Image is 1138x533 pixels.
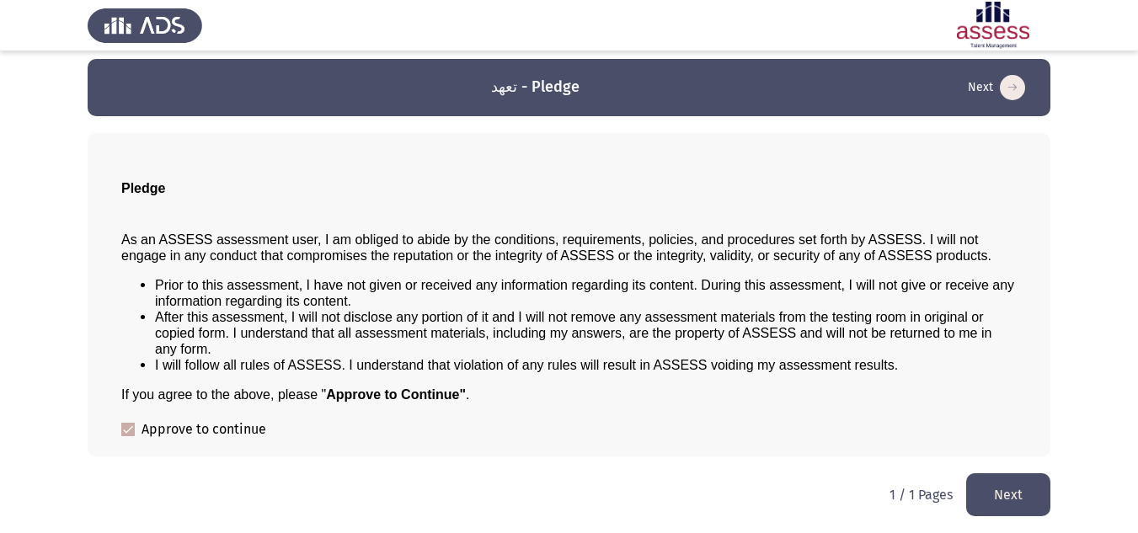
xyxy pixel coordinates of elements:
img: Assessment logo of ASSESS Employability - EBI [936,2,1050,49]
span: I will follow all rules of ASSESS. I understand that violation of any rules will result in ASSESS... [155,358,898,372]
span: As an ASSESS assessment user, I am obliged to abide by the conditions, requirements, policies, an... [121,232,991,263]
span: Prior to this assessment, I have not given or received any information regarding its content. Dur... [155,278,1014,308]
span: After this assessment, I will not disclose any portion of it and I will not remove any assessment... [155,310,991,356]
span: Pledge [121,181,165,195]
b: Approve to Continue" [326,387,466,402]
button: load next page [963,74,1030,101]
img: Assess Talent Management logo [88,2,202,49]
span: Approve to continue [142,419,266,440]
p: 1 / 1 Pages [890,487,953,503]
span: If you agree to the above, please " . [121,387,469,402]
h3: تعهد - Pledge [491,77,580,98]
button: load next page [966,473,1050,516]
